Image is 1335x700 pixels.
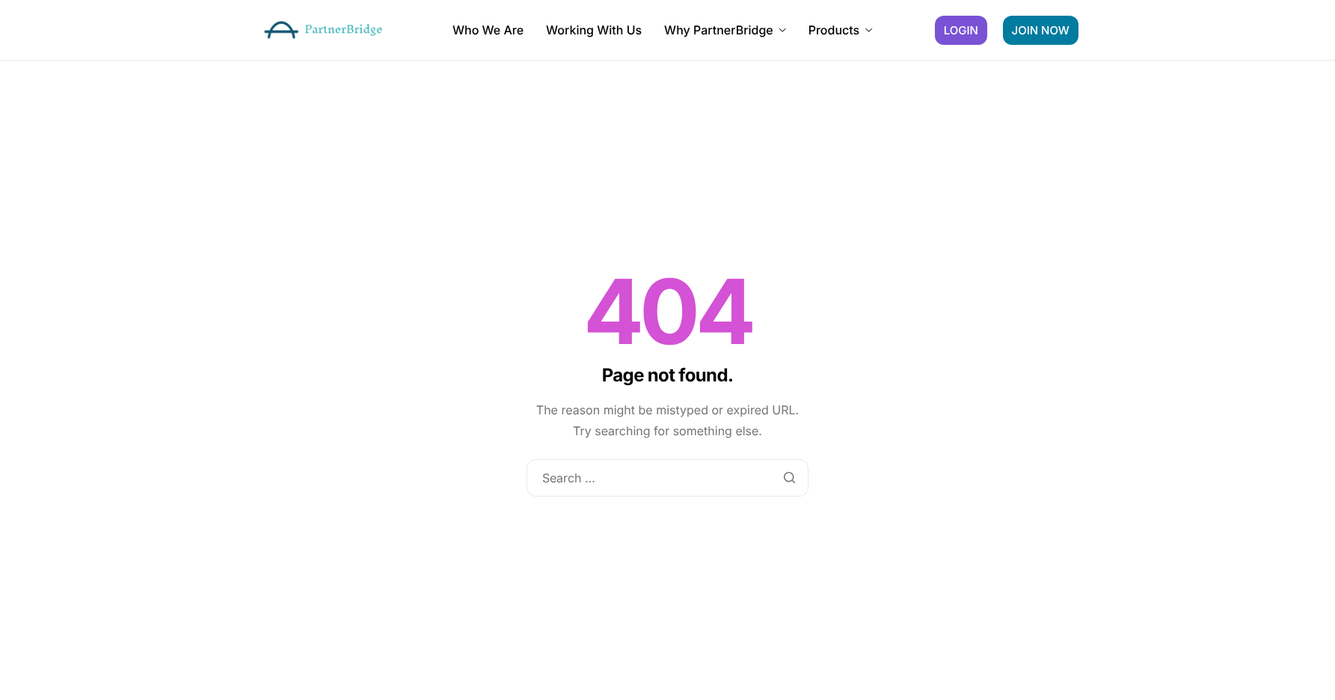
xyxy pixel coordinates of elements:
[546,24,642,36] a: Working With Us
[452,24,524,36] a: Who We Are
[1012,25,1069,36] span: JOIN NOW
[771,459,808,497] input: Search
[944,25,978,36] span: LOGIN
[527,272,808,351] h1: 404
[527,399,808,441] p: The reason might be mistyped or expired URL. Try searching for something else.
[935,16,987,45] a: LOGIN
[808,24,872,36] a: Products
[664,24,786,36] a: Why PartnerBridge
[527,364,808,387] h3: Page not found.
[1003,16,1078,45] a: JOIN NOW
